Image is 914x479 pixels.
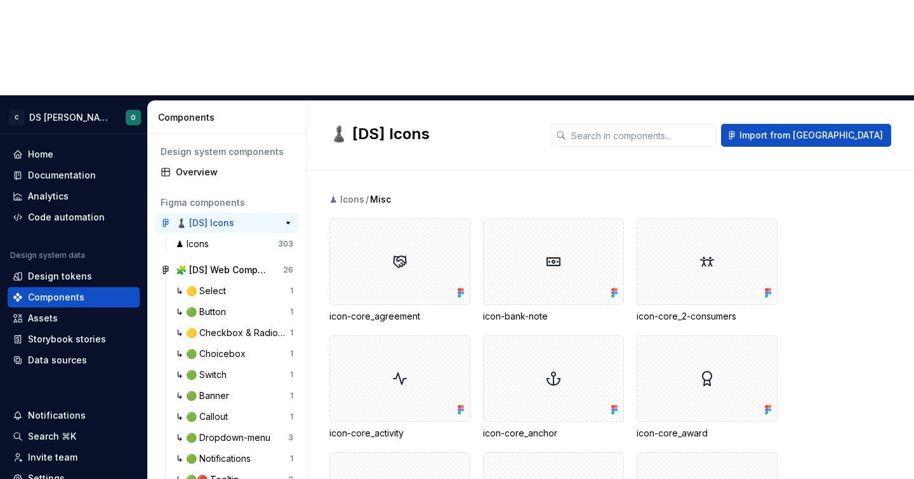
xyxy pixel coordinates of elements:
[28,169,96,182] div: Documentation
[8,165,140,186] a: Documentation
[176,431,275,444] div: ↳ 🟢 Dropdown-menu
[288,433,293,443] div: 3
[329,427,470,440] div: icon-core_activity
[637,310,778,323] div: icon-core_2-consumers
[176,389,234,402] div: ↳ 🟢 Banner
[171,449,298,469] a: ↳ 🟢 Notifications1
[176,327,290,339] div: ↳ 🟡 Checkbox & Radiobox
[721,124,891,147] button: Import from [GEOGRAPHIC_DATA]
[278,239,293,249] div: 303
[8,426,140,447] button: Search ⌘K
[28,270,92,283] div: Design tokens
[329,193,364,206] div: ♟ Icons
[171,428,298,448] a: ↳ 🟢 Dropdown-menu3
[176,368,232,381] div: ↳ 🟢 Switch
[176,285,231,297] div: ↳ 🟡 Select
[28,354,87,367] div: Data sources
[29,111,110,124] div: DS [PERSON_NAME]
[329,335,470,440] div: icon-core_activity
[176,306,231,318] div: ↳ 🟢 Button
[290,349,293,359] div: 1
[329,219,470,323] div: icon-core_agreement
[283,265,293,275] div: 26
[8,308,140,328] a: Assets
[8,405,140,426] button: Notifications
[290,328,293,338] div: 1
[483,219,624,323] div: icon-bank-note
[176,166,293,179] div: Overview
[290,454,293,464] div: 1
[637,427,778,440] div: icon-core_award
[28,409,86,422] div: Notifications
[156,162,298,182] a: Overview
[9,110,24,125] div: C
[483,335,624,440] div: icon-core_anchor
[329,310,470,323] div: icon-core_agreement
[739,129,883,142] span: Import from [GEOGRAPHIC_DATA]
[8,287,140,307] a: Components
[171,344,298,364] a: ↳ 🟢 Choicebox1
[8,144,140,165] a: Home
[176,264,270,276] div: 🧩 [DS] Web Component
[171,281,298,301] a: ↳ 🟡 Select1
[156,260,298,280] a: 🧩 [DS] Web Component26
[161,145,293,158] div: Design system components
[8,186,140,206] a: Analytics
[290,412,293,422] div: 1
[171,407,298,427] a: ↳ 🟢 Callout1
[329,124,536,144] h2: ♟️ [DS] Icons
[28,148,53,161] div: Home
[176,238,214,250] div: ♟ Icons
[8,207,140,227] a: Code automation
[161,196,293,209] div: Figma components
[8,447,140,468] a: Invite team
[171,302,298,322] a: ↳ 🟢 Button1
[176,347,251,360] div: ↳ 🟢 Choicebox
[28,312,58,325] div: Assets
[176,452,256,465] div: ↳ 🟢 Notifications
[158,111,301,124] div: Components
[637,219,778,323] div: icon-core_2-consumers
[566,124,716,147] input: Search in components...
[171,365,298,385] a: ↳ 🟢 Switch1
[171,234,298,254] a: ♟ Icons303
[131,112,136,123] div: O
[28,291,84,304] div: Components
[8,350,140,370] a: Data sources
[8,266,140,287] a: Design tokens
[28,451,77,464] div: Invite team
[366,193,369,206] span: /
[483,310,624,323] div: icon-bank-note
[483,427,624,440] div: icon-core_anchor
[290,370,293,380] div: 1
[290,286,293,296] div: 1
[28,430,76,443] div: Search ⌘K
[156,213,298,233] a: ♟️ [DS] Icons
[28,333,106,346] div: Storybook stories
[3,104,145,131] button: CDS [PERSON_NAME]O
[370,193,391,206] span: Misc
[176,217,234,229] div: ♟️ [DS] Icons
[28,211,105,224] div: Code automation
[8,329,140,349] a: Storybook stories
[171,323,298,343] a: ↳ 🟡 Checkbox & Radiobox1
[176,410,233,423] div: ↳ 🟢 Callout
[28,190,69,203] div: Analytics
[637,335,778,440] div: icon-core_award
[10,250,85,260] div: Design system data
[290,307,293,317] div: 1
[171,386,298,406] a: ↳ 🟢 Banner1
[290,391,293,401] div: 1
